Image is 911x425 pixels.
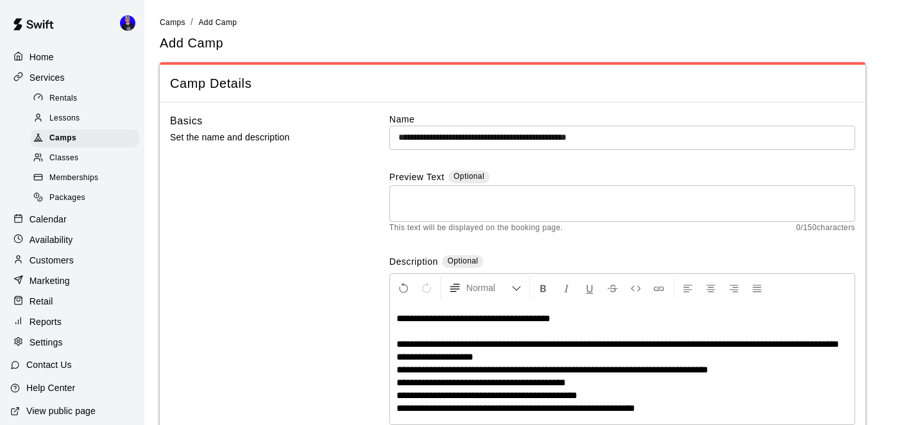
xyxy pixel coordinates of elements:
[389,171,445,185] label: Preview Text
[30,254,74,267] p: Customers
[556,276,577,299] button: Format Italics
[31,90,139,108] div: Rentals
[26,404,96,417] p: View public page
[49,172,98,185] span: Memberships
[10,230,134,249] a: Availability
[31,110,139,128] div: Lessons
[466,281,511,294] span: Normal
[170,75,855,92] span: Camp Details
[625,276,647,299] button: Insert Code
[160,35,223,52] h5: Add Camp
[796,222,855,235] span: 0 / 150 characters
[10,292,134,311] a: Retail
[160,15,896,29] nav: breadcrumb
[10,333,134,352] a: Settings
[700,276,722,299] button: Center Align
[447,256,478,265] span: Optional
[30,213,67,226] p: Calendar
[49,92,78,105] span: Rentals
[191,15,193,29] li: /
[120,15,135,31] img: Tyler LeClair
[160,17,185,27] a: Camps
[389,113,855,126] label: Name
[416,276,438,299] button: Redo
[30,233,73,246] p: Availability
[648,276,670,299] button: Insert Link
[30,51,54,63] p: Home
[49,152,78,165] span: Classes
[30,274,70,287] p: Marketing
[677,276,699,299] button: Left Align
[579,276,600,299] button: Format Underline
[723,276,745,299] button: Right Align
[30,295,53,308] p: Retail
[389,222,563,235] span: This text will be displayed on the booking page.
[443,276,527,299] button: Formatting Options
[31,88,144,108] a: Rentals
[160,18,185,27] span: Camps
[31,129,144,149] a: Camps
[31,129,139,147] div: Camps
[117,10,144,36] div: Tyler LeClair
[49,132,76,145] span: Camps
[30,71,65,84] p: Services
[532,276,554,299] button: Format Bold
[393,276,414,299] button: Undo
[26,358,72,371] p: Contact Us
[30,336,63,349] p: Settings
[31,188,144,208] a: Packages
[454,172,484,181] span: Optional
[10,47,134,67] a: Home
[31,149,139,167] div: Classes
[49,192,85,204] span: Packages
[10,312,134,331] a: Reports
[31,149,144,169] a: Classes
[31,169,144,188] a: Memberships
[49,112,80,125] span: Lessons
[602,276,624,299] button: Format Strikethrough
[31,189,139,207] div: Packages
[30,315,62,328] p: Reports
[746,276,768,299] button: Justify Align
[31,108,144,128] a: Lessons
[198,18,237,27] span: Add Camp
[26,381,75,394] p: Help Center
[170,113,203,129] h6: Basics
[389,255,438,270] label: Description
[10,68,134,87] a: Services
[31,169,139,187] div: Memberships
[10,271,134,290] a: Marketing
[10,210,134,229] a: Calendar
[170,129,348,146] p: Set the name and description
[10,251,134,270] a: Customers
